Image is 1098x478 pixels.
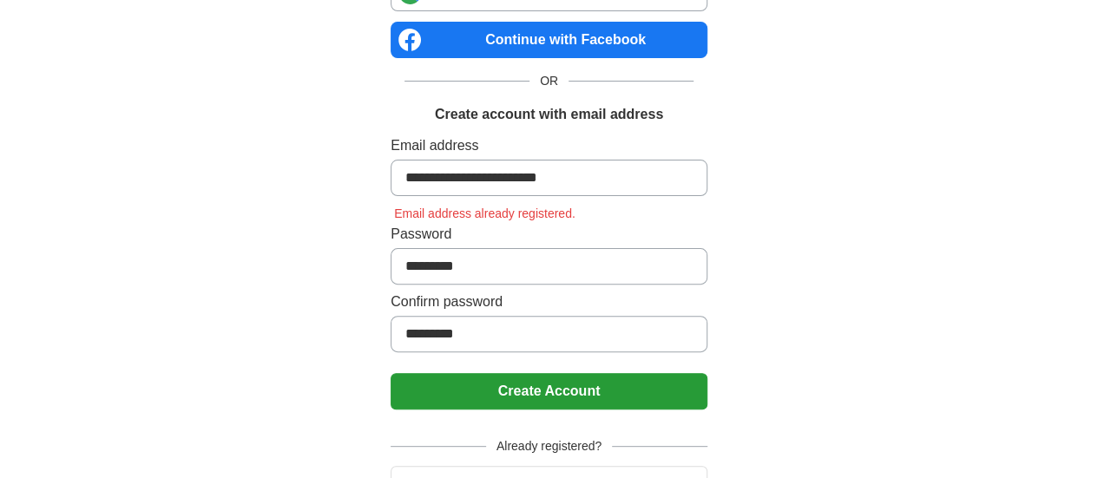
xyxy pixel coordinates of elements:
[391,206,579,220] span: Email address already registered.
[391,373,707,409] button: Create Account
[391,291,707,312] label: Confirm password
[391,224,707,245] label: Password
[486,437,612,455] span: Already registered?
[435,104,663,125] h1: Create account with email address
[529,72,569,90] span: OR
[391,22,707,58] a: Continue with Facebook
[391,135,707,156] label: Email address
